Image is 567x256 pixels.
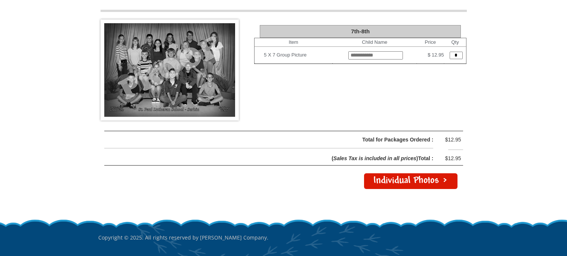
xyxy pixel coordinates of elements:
[439,154,461,163] div: $12.95
[333,155,416,161] span: Sales Tax is included in all prices
[264,49,332,61] td: 5 X 7 Group Picture
[332,38,417,47] th: Child Name
[105,154,434,163] div: ( )
[101,19,239,121] img: 7th-8th
[260,25,461,38] div: 7th-8th
[255,38,332,47] th: Item
[123,135,434,144] div: Total for Packages Ordered :
[417,47,444,64] td: $ 12.95
[417,38,444,47] th: Price
[444,38,466,47] th: Qty
[439,135,461,144] div: $12.95
[364,173,457,189] a: Individual Photos >
[418,155,434,161] span: Total :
